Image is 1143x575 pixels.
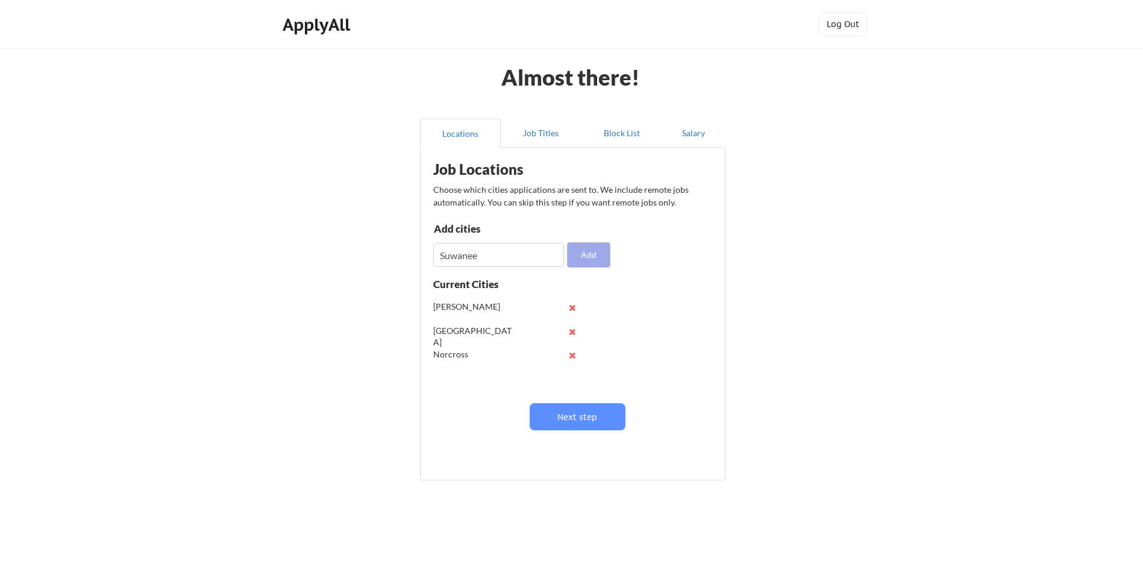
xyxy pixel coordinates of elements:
[434,224,559,234] div: Add cities
[433,301,512,313] div: [PERSON_NAME]
[530,403,625,430] button: Next step
[433,243,564,267] input: Type here...
[433,279,525,289] div: Current Cities
[501,119,581,148] button: Job Titles
[433,348,512,360] div: Norcross
[662,119,725,148] button: Salary
[433,183,710,209] div: Choose which cities applications are sent to. We include remote jobs automatically. You can skip ...
[487,66,655,88] div: Almost there!
[433,325,512,348] div: [GEOGRAPHIC_DATA]
[819,12,867,36] button: Log Out
[433,162,585,177] div: Job Locations
[581,119,662,148] button: Block List
[283,14,354,35] div: ApplyAll
[568,243,610,267] button: Add
[420,119,501,148] button: Locations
